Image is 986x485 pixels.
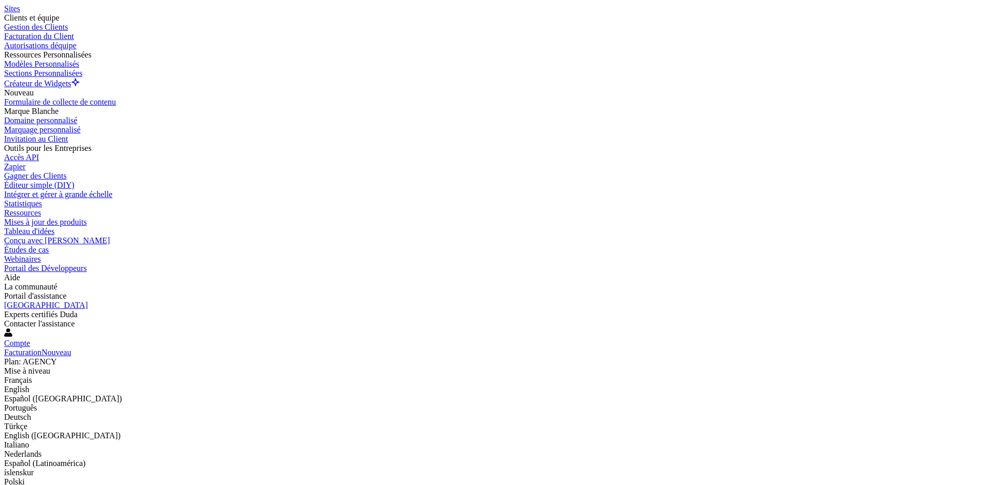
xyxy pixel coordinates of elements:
[4,134,68,143] label: Invitation au Client
[4,459,982,468] div: Español (Latinoamérica)
[4,468,982,477] div: íslenskur
[4,310,78,319] label: Experts certifiés Duda
[4,301,88,309] label: [GEOGRAPHIC_DATA]
[4,23,68,31] label: Gestion des Clients
[4,41,77,50] label: Autorisations déquipe
[4,171,67,180] label: Gagner des Clients
[4,181,74,189] label: Éditeur simple (DIY)
[4,125,81,134] label: Marquage personnalisé
[4,273,20,282] label: Aide
[4,199,42,208] label: Statistiques
[4,236,110,245] label: Conçu avec [PERSON_NAME]
[4,227,54,236] label: Tableau d'idées
[4,245,49,254] label: Études de cas
[4,348,42,357] label: Facturation
[4,32,74,41] label: Facturation du Client
[4,69,82,77] label: Sections Personnalisées
[4,107,59,115] label: Marque Blanche
[4,190,112,199] label: Intégrer et gérer à grande échelle
[4,144,91,152] label: Outils pour les Entreprises
[4,79,71,88] label: Créateur de Widgets
[4,440,982,450] div: Italiano
[933,432,986,485] iframe: Duda-gen Chat Button Frame
[4,50,91,59] label: Ressources Personnalisées
[4,208,41,217] label: Ressources
[4,255,41,263] label: Webinaires
[4,13,60,22] label: Clients et équipe
[4,348,71,357] a: FacturationNouveau
[4,282,58,291] label: La communauté
[4,339,30,347] label: Compte
[4,153,39,162] label: Accès API
[4,413,982,422] div: Deutsch
[4,394,982,403] div: Español ([GEOGRAPHIC_DATA])
[4,162,26,171] label: Zapier
[4,98,116,106] label: Formulaire de collecte de contenu
[4,450,982,459] div: Nederlands
[4,218,87,226] label: Mises à jour des produits
[4,403,982,413] div: Português
[4,376,32,384] label: Français
[42,348,71,357] span: Nouveau
[4,422,982,431] div: Türkçe
[4,431,982,440] div: English ([GEOGRAPHIC_DATA])
[4,79,80,88] a: Créateur de Widgets
[4,116,78,125] label: Domaine personnalisé
[4,60,79,68] label: Modèles Personnalisés
[4,357,57,366] label: Plan: AGENCY
[4,264,87,273] label: Portail des Développeurs
[4,292,67,300] label: Portail d'assistance
[4,4,20,13] label: Sites
[4,366,982,376] div: Mise à niveau
[4,385,982,394] div: English
[4,319,75,328] label: Contacter l'assistance
[4,208,982,218] a: Ressources
[4,88,982,98] div: Nouveau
